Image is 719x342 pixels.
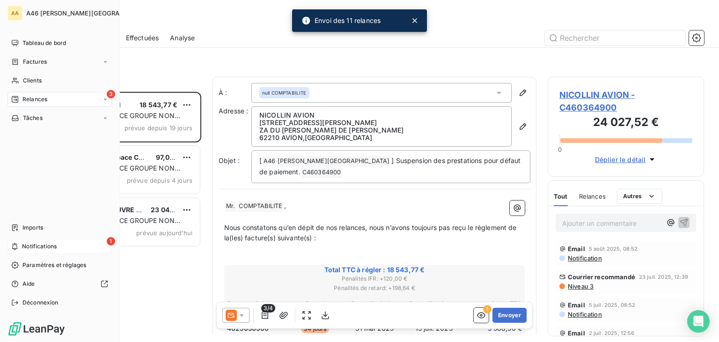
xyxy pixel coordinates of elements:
[284,201,286,209] span: ,
[125,124,192,132] span: prévue depuis 19 jours
[259,156,522,176] span: ] Suspension des prestations pour défaut de paiement.
[227,299,285,309] th: Factures échues
[617,189,662,204] button: Autres
[237,201,284,212] span: COMPTABILITE
[127,177,192,184] span: prévue depuis 4 jours
[170,33,195,43] span: Analyse
[589,330,635,336] span: 2 juil. 2025, 12:56
[259,134,504,141] p: 62210 AVION , [GEOGRAPHIC_DATA]
[7,6,22,21] div: AA
[22,280,35,288] span: Aide
[151,206,189,214] span: 23 043,15 €
[22,242,57,251] span: Notifications
[225,201,236,212] span: Mr.
[345,299,404,309] th: Date d’émission
[559,114,692,133] h3: 24 027,52 €
[545,30,685,45] input: Rechercher
[226,284,523,292] span: Pénalités de retard : + 198,64 €
[492,308,527,323] button: Envoyer
[7,276,112,291] a: Aide
[139,101,177,109] span: 18 543,77 €
[107,237,115,245] span: 1
[592,154,660,165] button: Déplier le détail
[259,112,504,119] p: NICOLLIN AVION
[226,275,523,283] span: Pénalités IFR : + 120,00 €
[261,304,275,312] span: 3/4
[22,39,66,47] span: Tableau de bord
[136,229,192,237] span: prévue aujourd’hui
[259,156,262,164] span: [
[7,92,112,107] a: 3Relances
[554,193,568,200] span: Tout
[687,310,710,333] div: Open Intercom Messenger
[589,302,636,308] span: 5 juil. 2025, 08:52
[7,220,112,235] a: Imports
[595,155,646,164] span: Déplier le détail
[262,89,307,96] span: null COMPTABILITE
[286,299,345,309] th: Retard
[224,223,519,242] span: Nous constatons qu’en dépit de nos relances, nous n’avons toujours pas reçu le règlement de la(le...
[7,258,112,273] a: Paramètres et réglages
[259,126,504,134] p: ZA DU [PERSON_NAME] DE [PERSON_NAME]
[558,146,562,153] span: 0
[22,298,59,307] span: Déconnexion
[262,156,391,167] span: A46 [PERSON_NAME][GEOGRAPHIC_DATA]
[66,206,177,214] span: FONDATION OEUVRE DE LA CROIX
[45,92,201,342] div: grid
[567,283,594,290] span: Niveau 3
[67,216,180,234] span: PLAN DE RELANCE GROUPE NON AUTOMATIQUE
[23,114,43,122] span: Tâches
[7,73,112,88] a: Clients
[26,9,155,17] span: A46 [PERSON_NAME][GEOGRAPHIC_DATA]
[126,33,159,43] span: Effectuées
[579,193,606,200] span: Relances
[301,12,381,29] div: Envoi des 11 relances
[464,299,522,309] th: Solde TTC
[301,167,343,178] span: C460364900
[219,107,248,115] span: Adresse :
[259,119,504,126] p: [STREET_ADDRESS][PERSON_NAME]
[568,245,585,253] span: Email
[567,311,602,318] span: Notification
[404,299,463,309] th: Date d’échéance
[7,36,112,51] a: Tableau de bord
[156,153,180,161] span: 97,08 €
[589,246,638,252] span: 5 août 2025, 08:52
[568,329,585,337] span: Email
[67,112,180,129] span: PLAN DE RELANCE GROUPE NON AUTOMATIQUE
[639,274,688,280] span: 23 juil. 2025, 12:39
[22,223,43,232] span: Imports
[107,90,115,98] span: 3
[7,321,66,336] img: Logo LeanPay
[567,254,602,262] span: Notification
[7,111,112,126] a: Tâches
[568,273,635,281] span: Courrier recommandé
[568,301,585,309] span: Email
[219,156,240,164] span: Objet :
[22,261,86,269] span: Paramètres et réglages
[23,58,47,66] span: Factures
[219,88,251,97] label: À :
[23,76,42,85] span: Clients
[67,164,180,181] span: PLAN DE RELANCE GROUPE NON AUTOMATIQUE
[559,89,692,114] span: NICOLLIN AVION - C460364900
[7,54,112,69] a: Factures
[22,95,47,104] span: Relances
[226,265,523,275] span: Total TTC à régler : 18 543,77 €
